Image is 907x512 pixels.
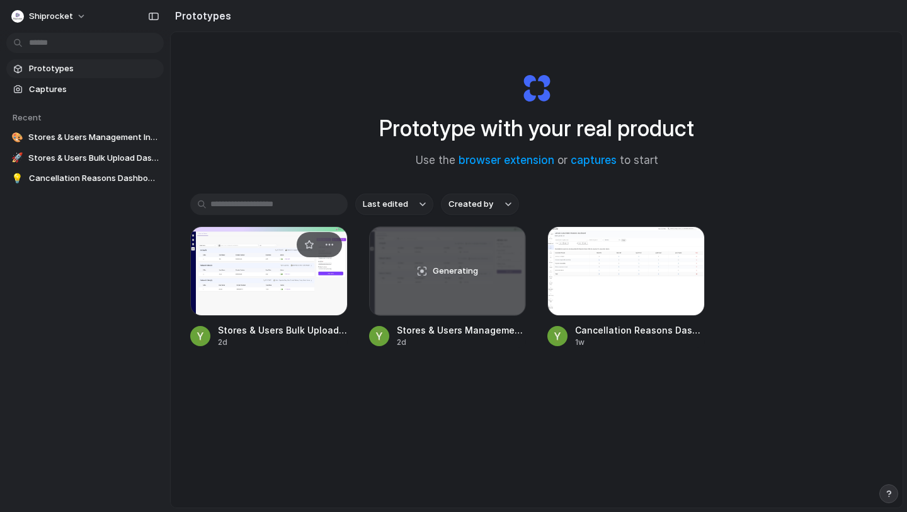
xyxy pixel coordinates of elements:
a: Cancellation Reasons DashboardCancellation Reasons Dashboard1w [547,226,705,348]
span: Recent [13,112,42,122]
a: Stores & Users Bulk Upload DashboardStores & Users Bulk Upload Dashboard2d [190,226,348,348]
span: Stores & Users Management Interface Fix [28,131,159,144]
div: 🎨 [11,131,23,144]
span: Stores & Users Bulk Upload Dashboard [218,323,348,337]
a: 💡Cancellation Reasons Dashboard [6,169,164,188]
span: Generating [433,265,478,277]
a: Captures [6,80,164,99]
span: Use the or to start [416,153,658,169]
div: 2d [218,337,348,348]
span: Created by [448,198,493,211]
a: captures [571,154,617,166]
span: Cancellation Reasons Dashboard [575,323,705,337]
button: Shiprocket [6,6,93,26]
span: Shiprocket [29,10,73,23]
span: Captures [29,83,159,96]
span: Stores & Users Bulk Upload Dashboard [28,152,159,165]
a: 🎨Stores & Users Management Interface Fix [6,128,164,147]
span: Stores & Users Management Interface Fix [397,323,527,337]
h1: Prototype with your real product [379,112,694,145]
a: Stores & Users Management Interface FixGeneratingStores & Users Management Interface Fix2d [369,226,527,348]
div: 1w [575,337,705,348]
h2: Prototypes [170,8,231,23]
button: Created by [441,194,519,215]
div: 🚀 [11,152,23,165]
a: 🚀Stores & Users Bulk Upload Dashboard [6,149,164,168]
div: 2d [397,337,527,348]
button: Last edited [355,194,433,215]
span: Prototypes [29,62,159,75]
span: Cancellation Reasons Dashboard [29,172,159,185]
div: 💡 [11,172,24,185]
span: Last edited [363,198,408,211]
a: browser extension [459,154,554,166]
a: Prototypes [6,59,164,78]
